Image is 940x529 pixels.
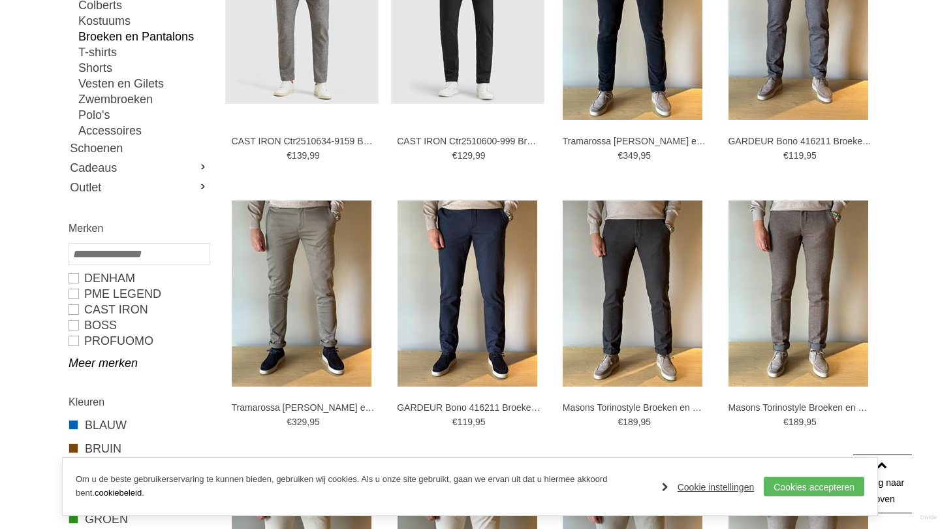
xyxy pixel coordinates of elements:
span: , [638,417,641,427]
span: € [452,417,458,427]
a: BRUIN [69,440,209,457]
a: CAST IRON Ctr2510634-9159 Broeken en Pantalons [232,135,375,147]
a: GROEN [69,511,209,528]
span: , [307,417,309,427]
a: Tramarossa [PERSON_NAME] en Pantalons [563,135,706,147]
span: , [804,150,806,161]
span: 349 [623,150,638,161]
a: Vesten en Gilets [78,76,209,91]
a: Accessoires [78,123,209,138]
span: , [638,150,641,161]
a: Terug naar boven [853,455,912,513]
span: 95 [806,417,817,427]
span: , [473,150,475,161]
img: Masons Torinostyle Broeken en Pantalons [563,200,702,387]
a: Masons Torinostyle Broeken en Pantalons [728,402,871,413]
a: PME LEGEND [69,286,209,302]
span: 95 [806,150,817,161]
a: GARDEUR Bono 416211 Broeken en Pantalons [728,135,871,147]
span: € [452,150,458,161]
span: 99 [475,150,486,161]
span: 119 [789,150,804,161]
a: Cookies accepteren [764,477,864,496]
span: € [287,150,292,161]
span: 95 [641,417,651,427]
a: Divide [920,509,937,526]
a: Masons Torinostyle Broeken en Pantalons [563,402,706,413]
p: Om u de beste gebruikerservaring te kunnen bieden, gebruiken wij cookies. Als u onze site gebruik... [76,473,649,500]
a: Tramarossa [PERSON_NAME] en Pantalons [232,402,375,413]
a: cookiebeleid [95,488,142,498]
span: € [618,417,623,427]
span: 95 [641,150,651,161]
a: BOSS [69,317,209,333]
span: , [804,417,806,427]
a: Zwembroeken [78,91,209,107]
a: BLAUW [69,417,209,434]
a: Kostuums [78,13,209,29]
span: 95 [309,417,320,427]
span: 119 [458,417,473,427]
span: 189 [789,417,804,427]
span: 99 [309,150,320,161]
a: Schoenen [69,138,209,158]
a: Broeken en Pantalons [78,29,209,44]
a: GARDEUR Bono 416211 Broeken en Pantalons [397,402,540,413]
a: Cadeaus [69,158,209,178]
span: , [307,150,309,161]
span: 139 [292,150,307,161]
a: Shorts [78,60,209,76]
h2: Merken [69,220,209,236]
img: Tramarossa Luis Broeken en Pantalons [232,200,371,387]
span: € [783,417,789,427]
img: Masons Torinostyle Broeken en Pantalons [728,200,868,387]
a: CAST IRON Ctr2510600-999 Broeken en Pantalons [397,135,540,147]
a: DENHAM [69,270,209,286]
a: CAST IRON [69,302,209,317]
a: Outlet [69,178,209,197]
span: € [783,150,789,161]
span: 95 [475,417,486,427]
a: Polo's [78,107,209,123]
span: € [618,150,623,161]
span: , [473,417,475,427]
a: Meer merken [69,355,209,371]
span: 189 [623,417,638,427]
h2: Kleuren [69,394,209,410]
a: T-shirts [78,44,209,60]
a: Cookie instellingen [662,477,755,497]
span: 329 [292,417,307,427]
img: GARDEUR Bono 416211 Broeken en Pantalons [398,200,537,387]
span: 129 [458,150,473,161]
span: € [287,417,292,427]
a: PROFUOMO [69,333,209,349]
